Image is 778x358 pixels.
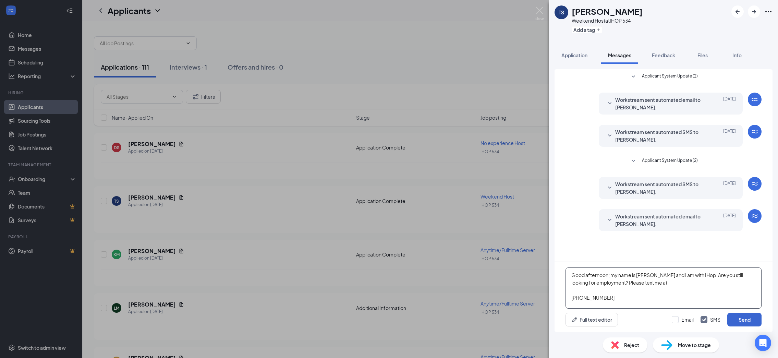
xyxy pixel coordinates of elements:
button: SmallChevronDownApplicant System Update (2) [629,157,698,165]
span: Reject [624,341,639,349]
span: Workstream sent automated email to [PERSON_NAME]. [615,213,705,228]
svg: SmallChevronDown [629,73,637,81]
svg: Plus [596,28,600,32]
svg: WorkstreamLogo [751,212,759,220]
svg: SmallChevronDown [606,184,614,192]
span: Applicant System Update (2) [642,73,698,81]
svg: Ellipses [764,8,773,16]
textarea: Good afternoon; my name is [PERSON_NAME] and I am with IHop. Are you still looking for employment... [566,267,762,309]
svg: WorkstreamLogo [751,95,759,104]
span: Messages [608,52,631,58]
span: Workstream sent automated email to [PERSON_NAME]. [615,96,705,111]
svg: SmallChevronDown [629,157,637,165]
span: Application [561,52,587,58]
button: Full text editorPen [566,313,618,326]
button: PlusAdd a tag [572,26,602,33]
h1: [PERSON_NAME] [572,5,643,17]
span: Move to stage [678,341,711,349]
span: [DATE] [723,128,736,143]
span: Workstream sent automated SMS to [PERSON_NAME]. [615,180,705,195]
svg: SmallChevronDown [606,216,614,224]
span: [DATE] [723,180,736,195]
div: Weekend Host at IHOP 534 [572,17,643,24]
button: ArrowLeftNew [731,5,744,18]
svg: Pen [571,316,578,323]
span: [DATE] [723,213,736,228]
span: [DATE] [723,96,736,111]
span: Files [697,52,708,58]
button: Send [727,313,762,326]
span: Applicant System Update (2) [642,157,698,165]
button: ArrowRight [748,5,760,18]
svg: SmallChevronDown [606,132,614,140]
span: Info [732,52,742,58]
span: Feedback [652,52,675,58]
div: Open Intercom Messenger [755,335,771,351]
span: Workstream sent automated SMS to [PERSON_NAME]. [615,128,705,143]
svg: ArrowRight [750,8,758,16]
svg: WorkstreamLogo [751,180,759,188]
div: TS [559,9,564,16]
svg: SmallChevronDown [606,99,614,108]
svg: ArrowLeftNew [733,8,742,16]
button: SmallChevronDownApplicant System Update (2) [629,73,698,81]
svg: WorkstreamLogo [751,128,759,136]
